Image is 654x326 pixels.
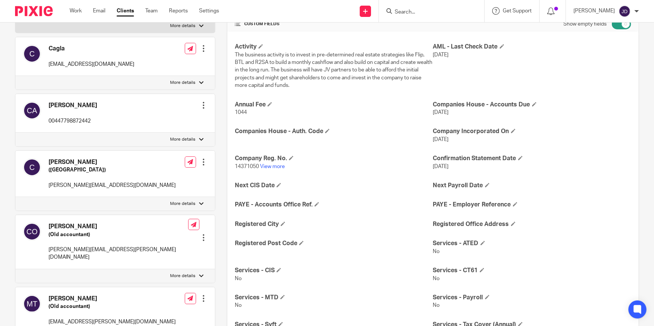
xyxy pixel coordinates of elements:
[235,52,432,88] span: The business activity is to invest in pre-determined real estate strategies like Flip, BTL and R2...
[433,52,449,58] span: [DATE]
[235,127,433,135] h4: Companies House - Auth. Code
[619,5,631,17] img: svg%3E
[433,276,440,281] span: No
[433,164,449,169] span: [DATE]
[49,166,176,174] h5: ([GEOGRAPHIC_DATA])
[433,43,631,51] h4: AML - Last Check Date
[394,9,462,16] input: Search
[503,8,532,14] span: Get Support
[235,164,259,169] span: 14371050
[23,102,41,120] img: svg%3E
[433,137,449,142] span: [DATE]
[235,220,433,228] h4: Registered City
[49,158,176,166] h4: [PERSON_NAME]
[145,7,158,15] a: Team
[433,127,631,135] h4: Company Incorporated On
[49,117,97,125] p: 00447798872442
[433,249,440,254] span: No
[49,295,176,303] h4: [PERSON_NAME]
[260,164,285,169] a: View more
[433,155,631,162] h4: Confirmation Statement Date
[235,303,242,308] span: No
[433,303,440,308] span: No
[49,318,176,326] p: [EMAIL_ADDRESS][PERSON_NAME][DOMAIN_NAME]
[433,101,631,109] h4: Companies House - Accounts Due
[235,21,433,27] h4: CUSTOM FIELDS
[23,295,41,313] img: svg%3E
[433,110,449,115] span: [DATE]
[235,294,433,302] h4: Services - MTD
[49,223,188,230] h4: [PERSON_NAME]
[23,223,41,241] img: svg%3E
[433,201,631,209] h4: PAYE - Employer Reference
[93,7,105,15] a: Email
[23,45,41,63] img: svg%3E
[170,23,195,29] p: More details
[117,7,134,15] a: Clients
[49,246,188,261] p: [PERSON_NAME][EMAIL_ADDRESS][PERSON_NAME][DOMAIN_NAME]
[433,294,631,302] h4: Services - Payroll
[199,7,219,15] a: Settings
[170,80,195,86] p: More details
[433,240,631,247] h4: Services - ATED
[235,240,433,247] h4: Registered Post Code
[49,231,188,238] h5: (Old accountant)
[170,273,195,279] p: More details
[235,101,433,109] h4: Annual Fee
[49,102,97,109] h4: [PERSON_NAME]
[70,7,82,15] a: Work
[235,267,433,274] h4: Services - CIS
[23,158,41,176] img: svg%3E
[49,61,134,68] p: [EMAIL_ADDRESS][DOMAIN_NAME]
[235,182,433,190] h4: Next CIS Date
[433,220,631,228] h4: Registered Office Address
[433,182,631,190] h4: Next Payroll Date
[170,201,195,207] p: More details
[235,155,433,162] h4: Company Reg. No.
[235,43,433,51] h4: Activity
[49,45,134,53] h4: Cagla
[235,201,433,209] h4: PAYE - Accounts Office Ref.
[563,20,607,28] label: Show empty fields
[573,7,615,15] p: [PERSON_NAME]
[169,7,188,15] a: Reports
[235,276,242,281] span: No
[49,182,176,189] p: [PERSON_NAME][EMAIL_ADDRESS][DOMAIN_NAME]
[49,303,176,310] h5: (Old accountant)
[170,136,195,143] p: More details
[235,110,247,115] span: 1044
[15,6,53,16] img: Pixie
[433,267,631,274] h4: Services - CT61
